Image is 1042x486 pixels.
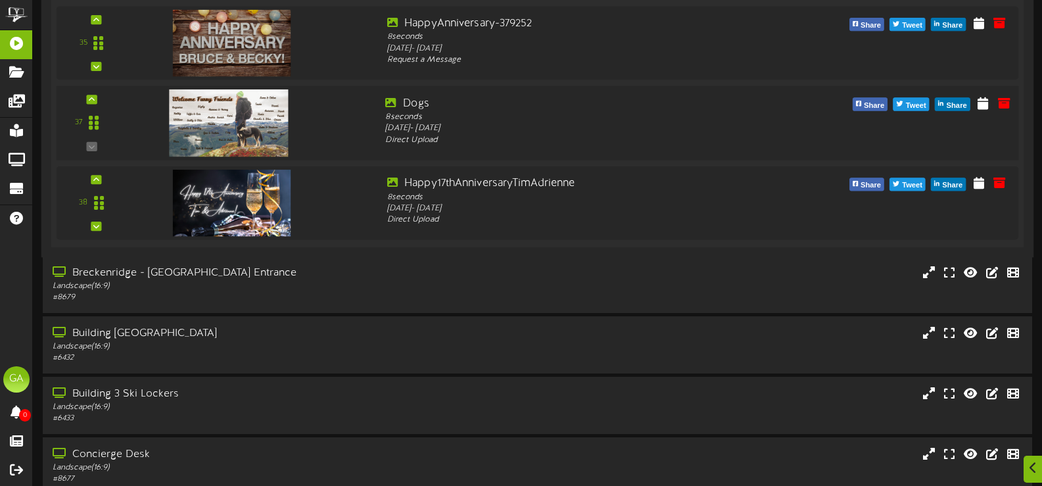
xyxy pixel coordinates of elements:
span: Share [943,98,969,112]
div: Dogs [385,96,770,111]
div: [DATE] - [DATE] [385,123,770,135]
div: Direct Upload [385,134,770,146]
div: GA [3,366,30,393]
span: Share [861,98,887,112]
div: # 6432 [53,352,445,364]
div: [DATE] - [DATE] [387,203,769,214]
div: HappyAnniversary-379252 [387,16,769,32]
div: Breckenridge - [GEOGRAPHIC_DATA] Entrance [53,266,445,281]
button: Share [935,97,970,110]
button: Tweet [889,178,926,191]
button: Tweet [889,18,926,31]
span: Share [858,18,884,33]
div: # 6433 [53,413,445,424]
span: Share [939,18,965,33]
button: Tweet [893,97,930,110]
div: 37 [75,117,83,129]
div: Landscape ( 16:9 ) [53,281,445,292]
div: 8 seconds [387,191,769,203]
div: Direct Upload [387,214,769,226]
button: Share [849,178,884,191]
div: Concierge Desk [53,447,445,462]
span: Tweet [899,18,925,33]
div: # 8679 [53,292,445,303]
button: Share [931,18,966,31]
div: Landscape ( 16:9 ) [53,462,445,474]
div: Building [GEOGRAPHIC_DATA] [53,326,445,341]
div: [DATE] - [DATE] [387,43,769,54]
button: Share [849,18,884,31]
div: Landscape ( 16:9 ) [53,341,445,352]
img: a4730efa-1832-48a5-b119-edd42a37b3fb.jpg [172,10,291,76]
div: Happy17thAnniversaryTimAdrienne [387,176,769,191]
span: Tweet [903,98,929,112]
button: Share [931,178,966,191]
img: d87136ac-b491-439a-a7a9-759a79dd23d6.png [169,89,289,157]
div: Landscape ( 16:9 ) [53,402,445,413]
div: 38 [79,197,87,208]
button: Share [852,97,888,110]
img: 7129d769-0d58-40e0-89f9-bffa761e62ff.png [172,170,291,236]
div: Building 3 Ski Lockers [53,387,445,402]
span: 0 [19,409,31,422]
div: # 8677 [53,474,445,485]
div: 35 [80,37,87,49]
span: Tweet [899,178,925,193]
span: Share [939,178,965,193]
span: Share [858,178,884,193]
div: Request a Message [387,55,769,66]
div: 8 seconds [385,111,770,123]
div: 8 seconds [387,32,769,43]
